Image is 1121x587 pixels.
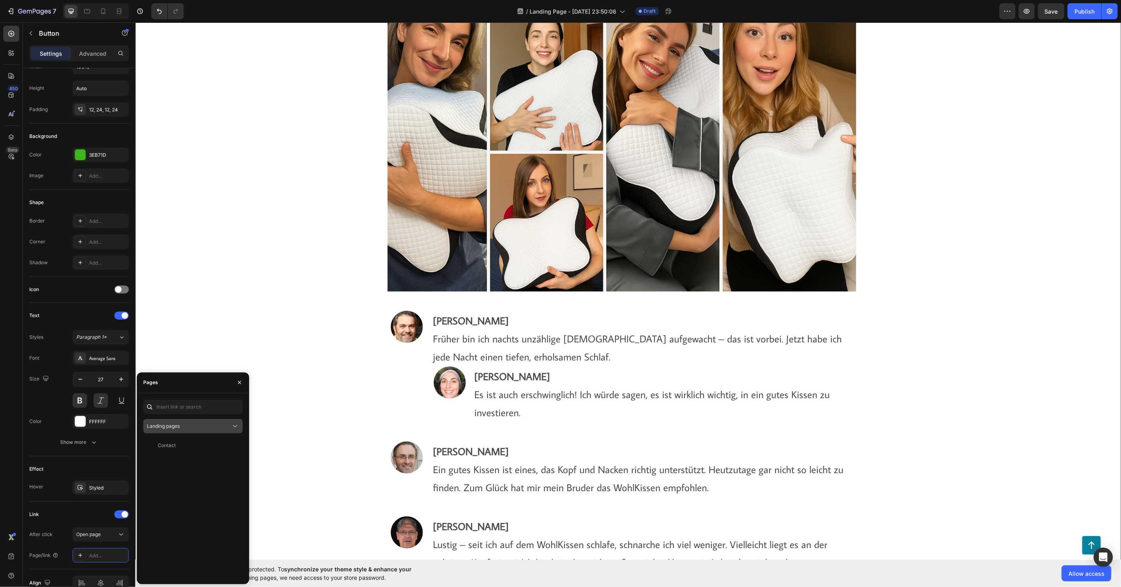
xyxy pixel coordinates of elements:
[1094,548,1113,567] div: Open Intercom Messenger
[298,291,374,305] strong: [PERSON_NAME]
[89,259,127,267] div: Add...
[29,552,59,559] div: Page/link
[143,400,243,414] input: Insert link or search
[187,565,443,582] span: Your page is password protected. To when designing pages, we need access to your store password.
[89,106,127,113] div: 12, 24, 12, 24
[644,8,656,15] span: Draft
[89,152,127,159] div: 3EB71D
[256,288,288,320] img: gempages_585892803884614339-70e133b6-cde4-4512-893b-daa77cf14698.jpg
[526,7,528,16] span: /
[256,419,288,451] img: gempages_585892803884614339-f424a9fb-0617-46e4-9bed-2f849248153f.jpg
[29,217,45,225] div: Border
[89,552,127,559] div: Add...
[89,172,127,180] div: Add...
[1062,565,1111,581] button: Allow access
[187,566,412,581] span: synchronize your theme style & enhance your experience
[298,289,720,343] p: Früher bin ich nachts unzählige [DEMOGRAPHIC_DATA] aufgewacht – das ist vorbei. Jetzt habe ich je...
[3,3,60,19] button: 7
[6,147,19,153] div: Beta
[79,49,106,58] p: Advanced
[53,6,56,16] p: 7
[29,286,39,293] div: Icon
[76,531,101,537] span: Open page
[29,199,44,206] div: Shape
[135,22,1121,560] iframe: Design area
[61,438,98,446] div: Show more
[1074,7,1095,16] div: Publish
[29,259,48,266] div: Shadow
[29,312,39,319] div: Text
[151,3,184,19] div: Undo/Redo
[39,28,107,38] p: Button
[29,531,53,538] div: After click
[298,497,374,510] strong: [PERSON_NAME]
[143,419,243,433] button: Landing pages
[76,334,107,341] span: Paragraph 1*
[158,442,176,449] div: Contact
[1068,569,1105,578] span: Allow access
[143,379,158,386] div: Pages
[8,85,19,92] div: 450
[147,423,180,429] span: Landing pages
[40,49,62,58] p: Settings
[29,466,43,473] div: Effect
[530,7,616,16] span: Landing Page - [DATE] 23:50:06
[256,494,288,526] img: gempages_585892803884614339-2894aa17-55ba-46e7-bdd5-a14e4dce9c17.png
[29,483,43,490] div: Hover
[29,151,42,158] div: Color
[298,422,374,435] strong: [PERSON_NAME]
[29,85,44,92] div: Height
[299,344,331,376] img: gempages_585892803884614339-76ca3ad7-afca-4ac8-a0c5-763a505b7beb.png
[29,334,43,341] div: Styles
[73,81,128,95] input: Auto
[89,239,127,246] div: Add...
[89,418,127,425] div: FFFFFF
[29,354,39,362] div: Font
[339,345,720,399] p: Es ist auch erschwinglich! Ich würde sagen, es ist wirklich wichtig, in ein gutes Kissen zu inves...
[73,527,129,542] button: Open page
[29,106,48,113] div: Padding
[29,172,43,179] div: Image
[29,374,51,385] div: Size
[29,133,57,140] div: Background
[298,420,720,474] p: Ein gutes Kissen ist eines, das Kopf und Nacken richtig unterstützt. Heutzutage gar nicht so leic...
[89,484,127,492] div: Styled
[29,511,39,518] div: Link
[1068,3,1101,19] button: Publish
[89,218,127,225] div: Add...
[1045,8,1058,15] span: Save
[29,238,45,245] div: Corner
[339,347,415,360] strong: [PERSON_NAME]
[29,418,42,425] div: Color
[89,355,127,362] div: Average Sans
[1038,3,1064,19] button: Save
[73,330,129,344] button: Paragraph 1*
[298,495,720,549] p: Lustig – seit ich auf dem WohlKissen schlafe, schnarche ich viel weniger. Vielleicht liegt es an ...
[29,435,129,449] button: Show more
